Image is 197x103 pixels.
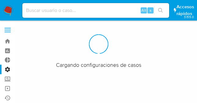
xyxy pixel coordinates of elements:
button: search-icon [154,6,167,15]
span: Cargando configuraciones de casos [56,61,141,69]
span: Accesos rápidos [177,4,196,17]
span: s [150,7,151,13]
input: Buscar usuario o caso... [22,6,169,14]
span: Alt [141,7,146,13]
